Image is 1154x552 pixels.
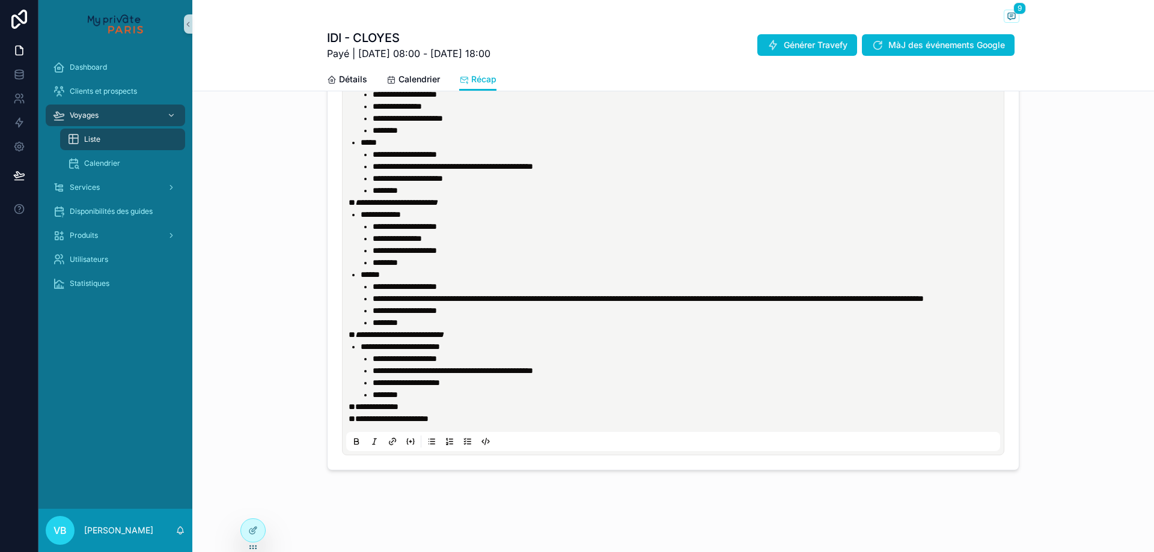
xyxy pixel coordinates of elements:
a: Utilisateurs [46,249,185,270]
span: MàJ des événements Google [888,39,1005,51]
span: 9 [1013,2,1026,14]
span: Clients et prospects [70,86,137,96]
span: Utilisateurs [70,255,108,264]
button: 9 [1004,10,1019,25]
span: Produits [70,231,98,240]
button: MàJ des événements Google [862,34,1015,56]
a: Statistiques [46,273,185,294]
a: Clients et prospects [46,80,185,102]
span: Calendrier [84,159,120,168]
span: Calendrier [398,73,440,85]
a: Calendrier [60,153,185,174]
a: Calendrier [386,68,440,93]
button: Générer Travefy [757,34,857,56]
a: Voyages [46,105,185,126]
span: Récap [471,73,496,85]
span: Voyages [70,111,99,120]
span: Services [70,183,100,192]
div: scrollable content [38,48,192,310]
span: Générer Travefy [784,39,847,51]
a: Produits [46,225,185,246]
a: Disponibilités des guides [46,201,185,222]
span: Dashboard [70,62,107,72]
h1: IDI - CLOYES [327,29,490,46]
span: Liste [84,135,100,144]
span: Payé | [DATE] 08:00 - [DATE] 18:00 [327,46,490,61]
a: Dashboard [46,56,185,78]
span: Disponibilités des guides [70,207,153,216]
a: Détails [327,68,367,93]
span: VB [53,523,67,538]
a: Liste [60,129,185,150]
span: Statistiques [70,279,109,288]
img: App logo [88,14,142,34]
span: Détails [339,73,367,85]
a: Récap [459,68,496,91]
a: Services [46,177,185,198]
p: [PERSON_NAME] [84,524,153,536]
